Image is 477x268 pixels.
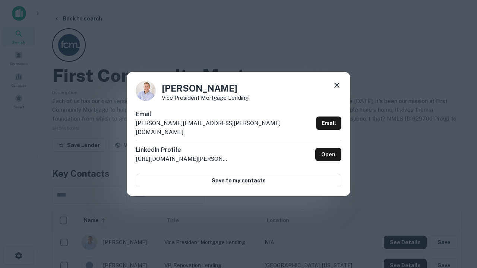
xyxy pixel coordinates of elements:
p: Vice President Mortgage Lending [162,95,249,100]
p: [PERSON_NAME][EMAIL_ADDRESS][PERSON_NAME][DOMAIN_NAME] [136,119,313,136]
img: 1520878720083 [136,81,156,101]
button: Save to my contacts [136,174,341,187]
h6: Email [136,110,313,119]
p: [URL][DOMAIN_NAME][PERSON_NAME] [136,154,229,163]
a: Email [316,117,341,130]
h4: [PERSON_NAME] [162,82,249,95]
a: Open [315,148,341,161]
iframe: Chat Widget [440,185,477,220]
h6: LinkedIn Profile [136,146,229,154]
